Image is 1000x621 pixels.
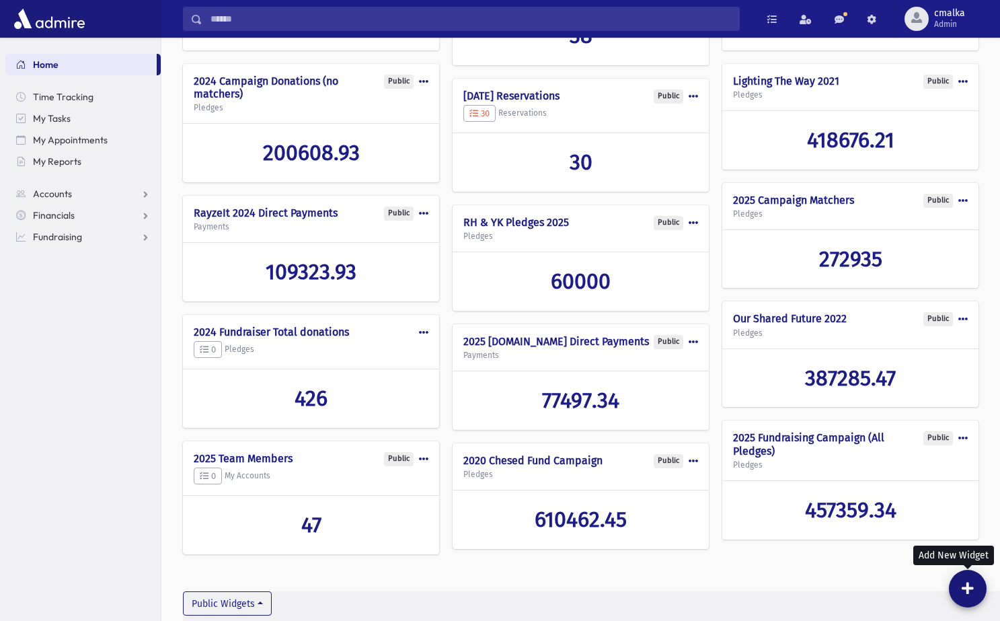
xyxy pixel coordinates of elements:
[807,127,894,153] span: 418676.21
[463,454,698,467] h4: 2020 Chesed Fund Campaign
[654,89,683,104] div: Public
[733,194,968,207] h4: 2025 Campaign Matchers
[384,452,414,466] div: Public
[542,388,619,413] span: 77497.34
[266,259,356,285] span: 109323.93
[805,497,896,523] span: 457359.34
[194,468,222,485] button: 0
[923,312,953,326] div: Public
[301,512,321,538] span: 47
[194,341,428,359] h5: Pledges
[5,54,157,75] a: Home
[194,207,428,219] h4: RayzeIt 2024 Direct Payments
[183,591,272,616] button: Public Widgets
[463,105,496,122] button: 30
[5,205,161,226] a: Financials
[819,246,882,272] span: 272935
[194,386,428,411] a: 426
[733,497,968,523] a: 457359.34
[570,149,592,175] span: 30
[923,194,953,208] div: Public
[194,512,428,538] a: 47
[733,365,968,391] a: 387285.47
[934,19,965,30] span: Admin
[33,209,75,221] span: Financials
[5,183,161,205] a: Accounts
[194,259,428,285] a: 109323.93
[194,222,428,231] h5: Payments
[733,75,968,87] h4: Lighting The Way 2021
[733,460,968,470] h5: Pledges
[733,246,968,272] a: 272935
[463,351,698,360] h5: Payments
[33,134,108,146] span: My Appointments
[923,431,953,445] div: Public
[194,452,428,465] h4: 2025 Team Members
[733,328,968,338] h5: Pledges
[200,471,216,481] span: 0
[654,454,683,468] div: Public
[384,207,414,221] div: Public
[463,507,698,532] a: 610462.45
[5,108,161,129] a: My Tasks
[469,108,490,118] span: 30
[463,216,698,229] h4: RH & YK Pledges 2025
[913,546,994,565] div: Add New Widget
[463,335,698,348] h4: 2025 [DOMAIN_NAME] Direct Payments
[194,341,222,359] button: 0
[200,344,216,355] span: 0
[5,86,161,108] a: Time Tracking
[733,209,968,219] h5: Pledges
[194,75,428,100] h4: 2024 Campaign Donations (no matchers)
[194,468,428,485] h5: My Accounts
[33,155,81,168] span: My Reports
[733,312,968,325] h4: Our Shared Future 2022
[202,7,739,31] input: Search
[733,90,968,100] h5: Pledges
[733,431,968,457] h4: 2025 Fundraising Campaign (All Pledges)
[11,5,88,32] img: AdmirePro
[923,75,953,89] div: Public
[463,268,698,294] a: 60000
[384,75,414,89] div: Public
[33,231,82,243] span: Fundraising
[33,91,93,103] span: Time Tracking
[33,59,59,71] span: Home
[194,103,428,112] h5: Pledges
[654,216,683,230] div: Public
[263,140,360,166] span: 200608.93
[463,105,698,122] h5: Reservations
[934,8,965,19] span: cmalka
[295,386,328,411] span: 426
[33,112,71,124] span: My Tasks
[463,388,698,413] a: 77497.34
[463,89,698,102] h4: [DATE] Reservations
[551,268,611,294] span: 60000
[194,140,428,166] a: 200608.93
[33,188,72,200] span: Accounts
[5,226,161,248] a: Fundraising
[463,470,698,479] h5: Pledges
[654,335,683,349] div: Public
[463,231,698,241] h5: Pledges
[5,151,161,172] a: My Reports
[805,365,896,391] span: 387285.47
[463,149,698,175] a: 30
[535,507,627,532] span: 610462.45
[194,326,428,338] h4: 2024 Fundraiser Total donations
[733,127,968,153] a: 418676.21
[5,129,161,151] a: My Appointments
